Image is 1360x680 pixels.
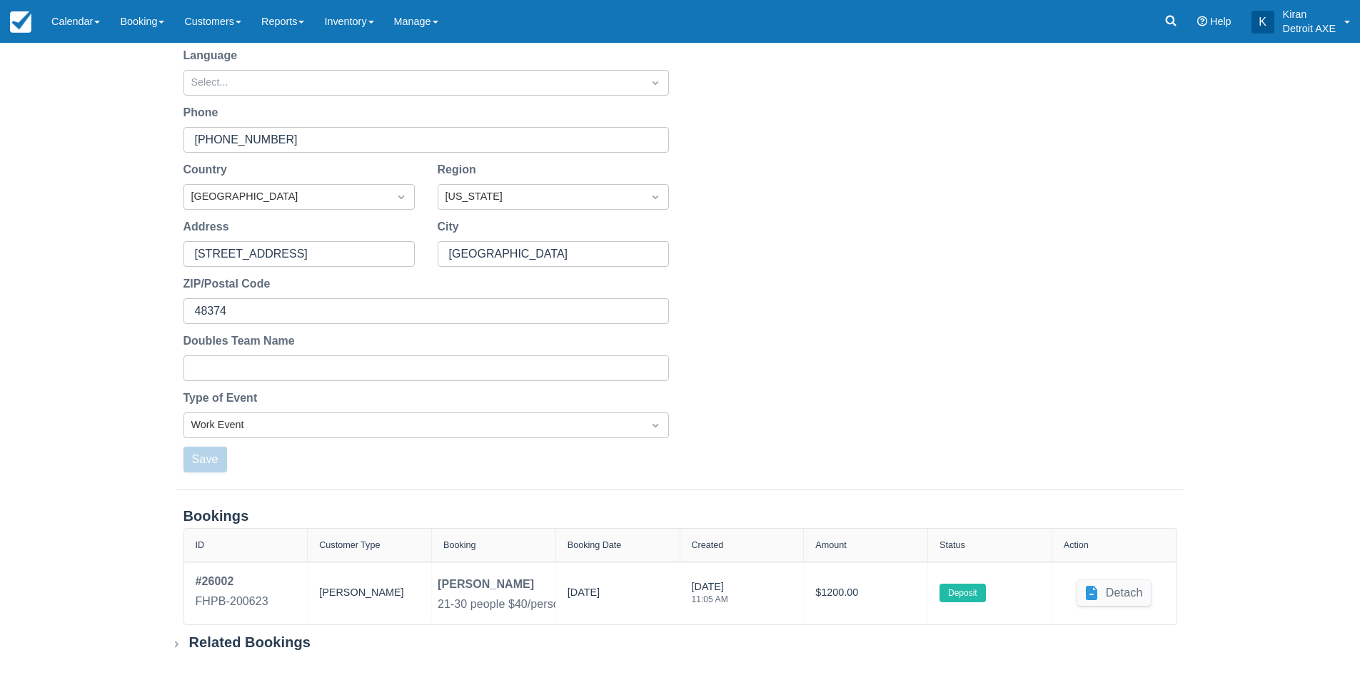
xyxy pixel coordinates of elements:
label: Region [438,161,482,178]
div: [DATE] [692,579,728,612]
p: Kiran [1283,7,1336,21]
div: Booking Date [568,540,622,550]
div: Select... [191,75,635,91]
div: [DATE] [568,585,600,607]
label: ZIP/Postal Code [183,275,276,293]
label: Deposit [940,584,986,602]
label: Phone [183,104,224,121]
div: ID [196,540,205,550]
div: [PERSON_NAME] [319,573,420,613]
div: 21-30 people $40/person [438,596,566,613]
span: Dropdown icon [648,190,663,204]
p: Detroit AXE [1283,21,1336,36]
label: Language [183,47,243,64]
div: Customer Type [319,540,380,550]
div: Amount [815,540,846,550]
div: [PERSON_NAME] [438,576,534,593]
button: Detach [1077,580,1152,606]
div: Created [692,540,724,550]
label: City [438,218,465,235]
div: 11:05 AM [692,595,728,604]
span: Dropdown icon [648,418,663,432]
label: Type of Event [183,390,263,407]
div: Status [940,540,965,550]
div: FHPB-200623 [196,593,268,610]
div: # 26002 [196,573,268,590]
label: Country [183,161,233,178]
div: Bookings [183,507,1177,525]
div: Action [1064,540,1089,550]
div: Related Bookings [189,634,311,651]
span: Dropdown icon [394,190,408,204]
i: Help [1197,16,1207,26]
div: K [1251,11,1274,34]
img: checkfront-main-nav-mini-logo.png [10,11,31,33]
div: Booking [443,540,476,550]
label: Doubles Team Name [183,333,301,350]
label: Address [183,218,235,235]
a: #26002FHPB-200623 [196,573,268,613]
span: Dropdown icon [648,76,663,90]
div: $1200.00 [815,573,916,613]
span: Help [1210,16,1231,27]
